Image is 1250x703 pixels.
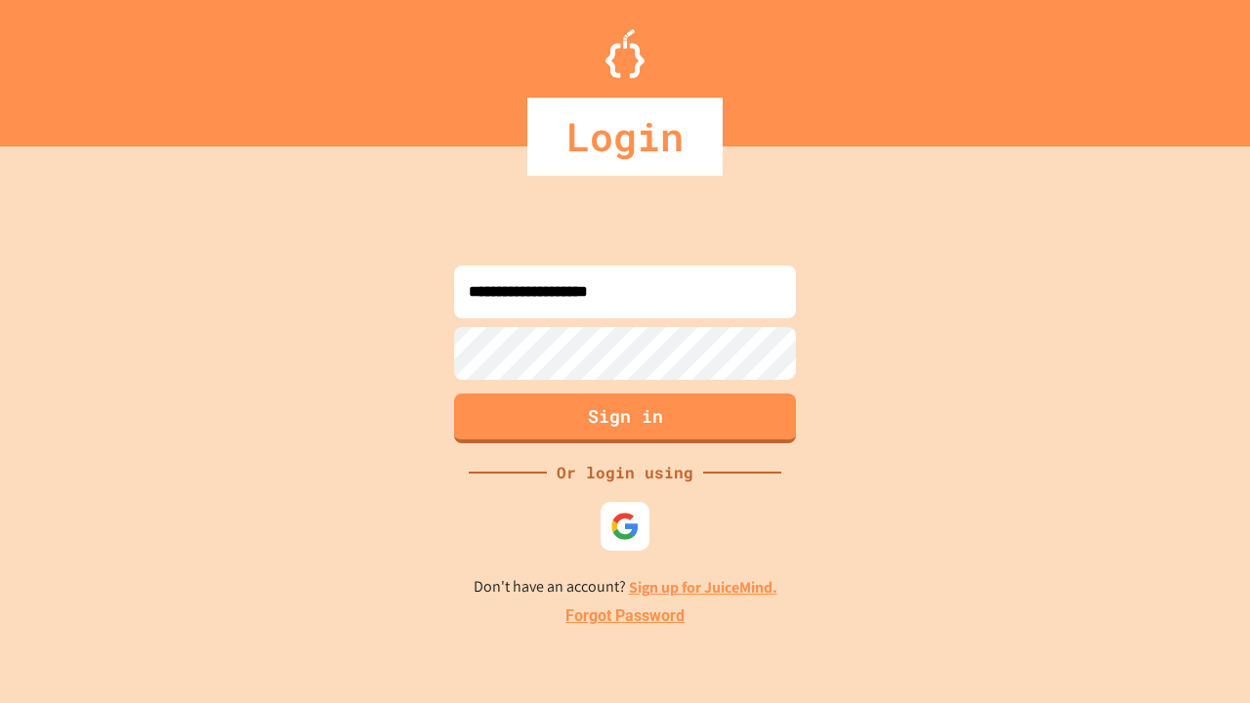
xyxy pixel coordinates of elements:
div: Or login using [547,461,703,484]
div: Login [527,98,723,176]
button: Sign in [454,393,796,443]
img: google-icon.svg [610,512,640,541]
img: Logo.svg [605,29,645,78]
iframe: chat widget [1088,540,1230,623]
a: Forgot Password [565,604,685,628]
p: Don't have an account? [474,575,777,600]
a: Sign up for JuiceMind. [629,577,777,598]
iframe: chat widget [1168,625,1230,683]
